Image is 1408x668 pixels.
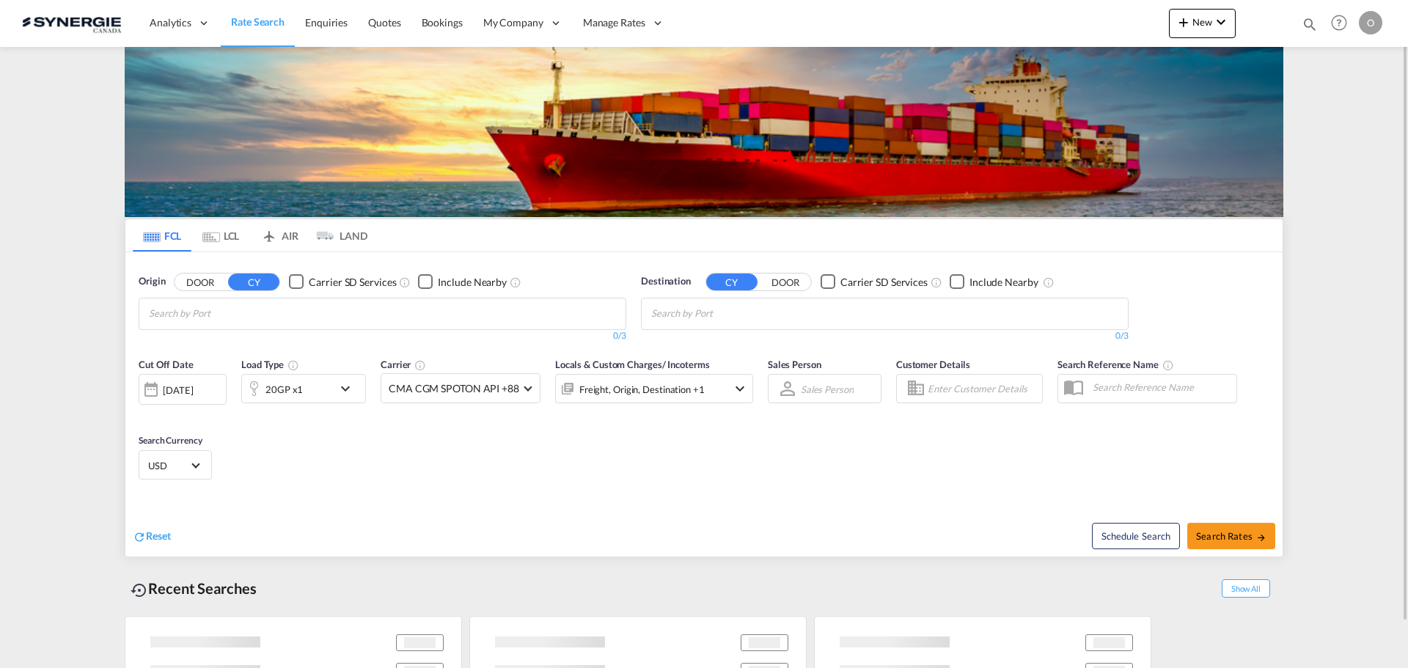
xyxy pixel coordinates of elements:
md-tab-item: AIR [250,219,309,252]
div: [DATE] [139,374,227,405]
span: Origin [139,274,165,289]
md-icon: icon-plus 400-fg [1175,13,1192,31]
input: Chips input. [651,302,791,326]
input: Enter Customer Details [928,378,1038,400]
md-icon: icon-magnify [1302,16,1318,32]
div: icon-refreshReset [133,529,171,545]
img: 1f56c880d42311ef80fc7dca854c8e59.png [22,7,121,40]
md-icon: icon-backup-restore [131,581,148,599]
md-icon: The selected Trucker/Carrierwill be displayed in the rate results If the rates are from another f... [414,359,426,371]
md-checkbox: Checkbox No Ink [821,274,928,290]
div: Include Nearby [438,275,507,290]
md-icon: Unchecked: Search for CY (Container Yard) services for all selected carriers.Checked : Search for... [399,276,411,288]
span: Cut Off Date [139,359,194,370]
div: Carrier SD Services [840,275,928,290]
span: Enquiries [305,16,348,29]
md-icon: icon-information-outline [287,359,299,371]
md-select: Select Currency: $ USDUnited States Dollar [147,455,204,476]
md-icon: Your search will be saved by the below given name [1162,359,1174,371]
button: DOOR [175,274,226,290]
span: Quotes [368,16,400,29]
span: My Company [483,15,543,30]
div: Carrier SD Services [309,275,396,290]
div: Freight Origin Destination Factory Stuffingicon-chevron-down [555,374,753,403]
md-checkbox: Checkbox No Ink [418,274,507,290]
span: Locals & Custom Charges [555,359,710,370]
button: CY [228,274,279,290]
md-pagination-wrapper: Use the left and right arrow keys to navigate between tabs [133,219,367,252]
md-chips-wrap: Chips container with autocompletion. Enter the text area, type text to search, and then use the u... [649,298,796,326]
button: icon-plus 400-fgNewicon-chevron-down [1169,9,1236,38]
span: Carrier [381,359,426,370]
div: O [1359,11,1382,34]
input: Chips input. [149,302,288,326]
md-tab-item: LCL [191,219,250,252]
div: 20GP x1 [265,379,303,400]
md-datepicker: Select [139,403,150,423]
span: / Incoterms [662,359,710,370]
md-tab-item: FCL [133,219,191,252]
div: Freight Origin Destination Factory Stuffing [579,379,705,400]
md-icon: icon-refresh [133,530,146,543]
div: OriginDOOR CY Checkbox No InkUnchecked: Search for CY (Container Yard) services for all selected ... [125,252,1283,557]
md-select: Sales Person [799,378,855,400]
md-chips-wrap: Chips container with autocompletion. Enter the text area, type text to search, and then use the u... [147,298,294,326]
md-icon: icon-chevron-down [1212,13,1230,31]
span: Reset [146,529,171,542]
span: Sales Person [768,359,821,370]
span: Show All [1222,579,1270,598]
md-icon: icon-arrow-right [1256,532,1266,543]
span: Load Type [241,359,299,370]
span: Search Currency [139,435,202,446]
img: LCL+%26+FCL+BACKGROUND.png [125,47,1283,217]
div: 0/3 [139,330,626,342]
md-icon: Unchecked: Ignores neighbouring ports when fetching rates.Checked : Includes neighbouring ports w... [510,276,521,288]
md-icon: icon-chevron-down [731,380,749,397]
span: New [1175,16,1230,28]
md-icon: icon-airplane [260,227,278,238]
md-icon: Unchecked: Search for CY (Container Yard) services for all selected carriers.Checked : Search for... [931,276,942,288]
span: Customer Details [896,359,970,370]
span: Analytics [150,15,191,30]
md-tab-item: LAND [309,219,367,252]
span: Search Reference Name [1057,359,1174,370]
div: Recent Searches [125,572,263,605]
span: USD [148,459,189,472]
div: [DATE] [163,383,193,397]
span: Help [1327,10,1352,35]
div: icon-magnify [1302,16,1318,38]
span: Rate Search [231,15,285,28]
div: 0/3 [641,330,1129,342]
span: Destination [641,274,691,289]
input: Search Reference Name [1085,376,1236,398]
md-icon: icon-chevron-down [337,380,362,397]
span: Search Rates [1196,530,1266,542]
md-icon: Unchecked: Ignores neighbouring ports when fetching rates.Checked : Includes neighbouring ports w... [1043,276,1055,288]
span: Bookings [422,16,463,29]
md-checkbox: Checkbox No Ink [289,274,396,290]
md-checkbox: Checkbox No Ink [950,274,1038,290]
div: Help [1327,10,1359,37]
span: Manage Rates [583,15,645,30]
div: Include Nearby [969,275,1038,290]
span: CMA CGM SPOTON API +88 [389,381,519,396]
div: 20GP x1icon-chevron-down [241,374,366,403]
button: DOOR [760,274,811,290]
button: Search Ratesicon-arrow-right [1187,523,1275,549]
button: Note: By default Schedule search will only considerorigin ports, destination ports and cut off da... [1092,523,1180,549]
button: CY [706,274,758,290]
